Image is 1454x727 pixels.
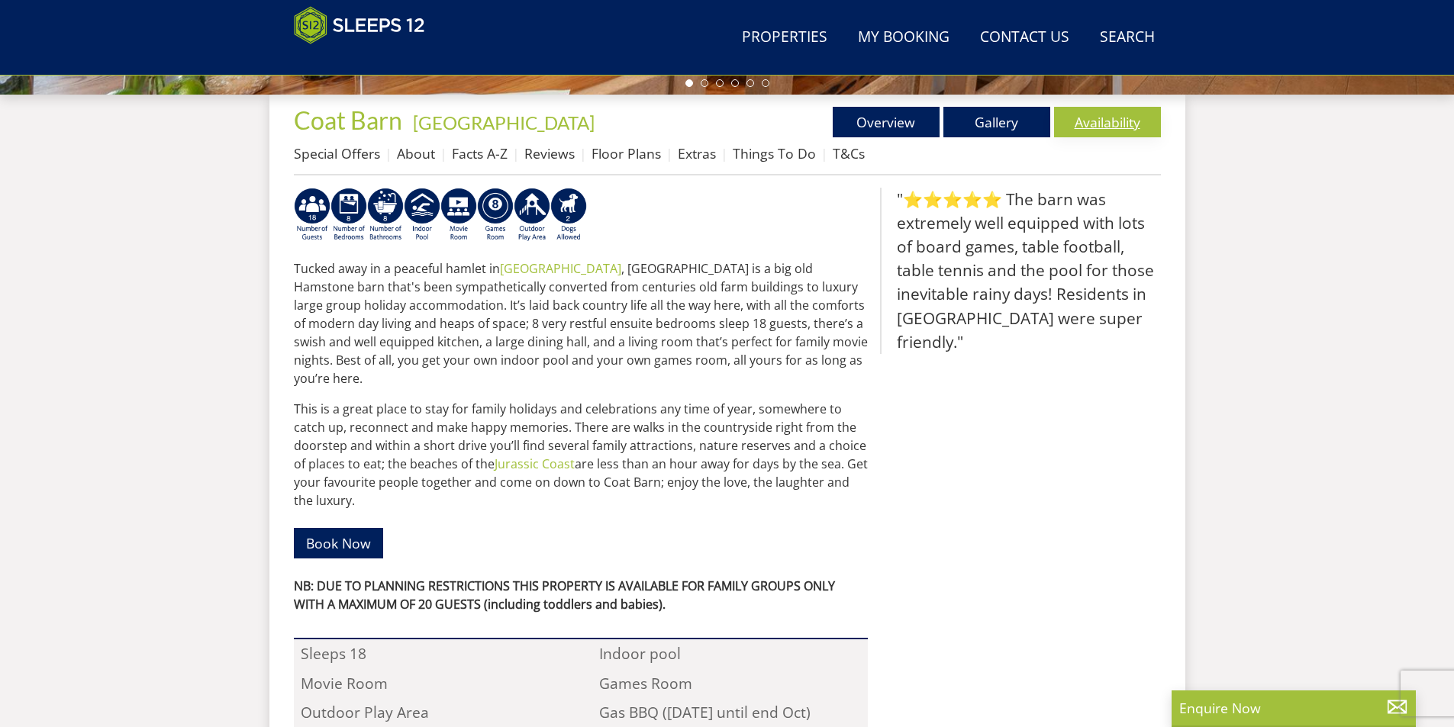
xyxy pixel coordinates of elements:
[500,260,621,277] a: [GEOGRAPHIC_DATA]
[294,144,380,162] a: Special Offers
[294,105,402,135] span: Coat Barn
[733,144,816,162] a: Things To Do
[294,105,407,135] a: Coat Barn
[452,144,508,162] a: Facts A-Z
[294,639,569,668] li: Sleeps 18
[440,188,477,243] img: AD_4nXcMx2CE34V8zJUSEa4yj9Pppk-n32tBXeIdXm2A2oX1xZoj8zz1pCuMiQujsiKLZDhbHnQsaZvA37aEfuFKITYDwIrZv...
[495,455,575,472] a: Jurassic Coast
[514,188,550,243] img: AD_4nXfjdDqPkGBf7Vpi6H87bmAUe5GYCbodrAbU4sf37YN55BCjSXGx5ZgBV7Vb9EJZsXiNVuyAiuJUB3WVt-w9eJ0vaBcHg...
[294,528,383,558] a: Book Now
[592,669,868,698] li: Games Room
[413,111,595,133] a: [GEOGRAPHIC_DATA]
[550,188,587,243] img: AD_4nXe7_8LrJK20fD9VNWAdfykBvHkWcczWBt5QOadXbvIwJqtaRaRf-iI0SeDpMmH1MdC9T1Vy22FMXzzjMAvSuTB5cJ7z5...
[880,188,1161,354] blockquote: "⭐⭐⭐⭐⭐ The barn was extremely well equipped with lots of board games, table football, table tenni...
[678,144,716,162] a: Extras
[1054,107,1161,137] a: Availability
[404,188,440,243] img: AD_4nXei2dp4L7_L8OvME76Xy1PUX32_NMHbHVSts-g-ZAVb8bILrMcUKZI2vRNdEqfWP017x6NFeUMZMqnp0JYknAB97-jDN...
[330,188,367,243] img: AD_4nXdDsAEOsbB9lXVrxVfY2IQYeHBfnUx_CaUFRBzfuaO8RNyyXxlH2Wf_qPn39V6gbunYCn1ooRbZ7oinqrctKIqpCrBIv...
[294,6,425,44] img: Sleeps 12
[294,188,330,243] img: AD_4nXf-8oxCLiO1v-Tx8_Zqu38Rt-EzaILLjxB59jX5GOj3IkRX8Ys0koo7r9yizahOh2Z6poEkKUxS9Hr5pvbrFaqaIpgW6...
[592,698,868,727] li: Gas BBQ ([DATE] until end Oct)
[367,188,404,243] img: AD_4nXfEea9fjsBZaYM4FQkOmSL2mp7prwrKUMtvyDVH04DEZZ-fQK5N-KFpYD8-mF-DZQItcvVNpXuH_8ZZ4uNBQemi_VHZz...
[852,21,956,55] a: My Booking
[974,21,1075,55] a: Contact Us
[592,144,661,162] a: Floor Plans
[477,188,514,243] img: AD_4nXdrZMsjcYNLGsKuA84hRzvIbesVCpXJ0qqnwZoX5ch9Zjv73tWe4fnFRs2gJ9dSiUubhZXckSJX_mqrZBmYExREIfryF...
[294,577,835,613] strong: NB: DUE TO PLANNING RESTRICTIONS THIS PROPERTY IS AVAILABLE FOR FAMILY GROUPS ONLY WITH A MAXIMUM...
[1179,698,1408,718] p: Enquire Now
[397,144,435,162] a: About
[294,698,569,727] li: Outdoor Play Area
[294,259,868,388] p: Tucked away in a peaceful hamlet in , [GEOGRAPHIC_DATA] is a big old Hamstone barn that's been sy...
[833,107,940,137] a: Overview
[1094,21,1161,55] a: Search
[286,53,447,66] iframe: Customer reviews powered by Trustpilot
[592,639,868,668] li: Indoor pool
[294,400,868,510] p: This is a great place to stay for family holidays and celebrations any time of year, somewhere to...
[407,111,595,133] span: -
[943,107,1050,137] a: Gallery
[524,144,575,162] a: Reviews
[294,669,569,698] li: Movie Room
[833,144,865,162] a: T&Cs
[736,21,833,55] a: Properties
